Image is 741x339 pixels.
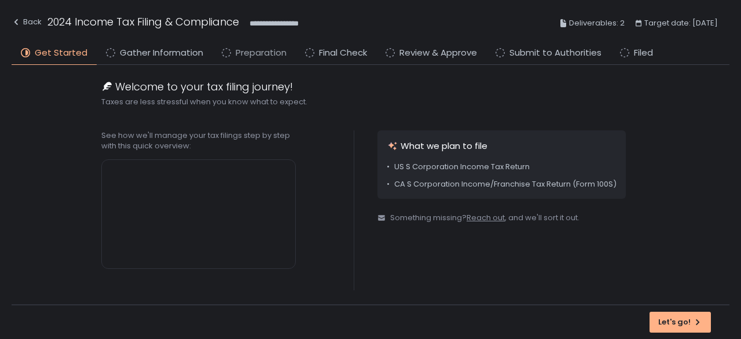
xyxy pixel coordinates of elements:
span: Deliverables: 2 [569,16,625,30]
span: Review & Approve [399,46,477,60]
iframe: What we plan to file [101,159,296,269]
span: Welcome to your tax filing journey! [115,79,293,94]
span: • [387,179,390,189]
span: Preparation [236,46,287,60]
button: Let's go! [650,312,711,333]
h1: 2024 Income Tax Filing & Compliance [47,14,239,30]
span: Final Check [319,46,367,60]
span: Submit to Authorities [509,46,601,60]
span: Gather Information [120,46,203,60]
div: Back [12,15,42,29]
span: Target date: [DATE] [644,16,718,30]
span: • [387,162,390,172]
span: What we plan to file [401,140,487,153]
span: CA S Corporation Income/Franchise Tax Return (Form 100S) [394,179,617,189]
span: Filed [634,46,653,60]
span: Get Started [35,46,87,60]
button: Back [12,14,42,33]
div: Taxes are less stressful when you know what to expect. [101,97,640,107]
div: See how we'll manage your tax filings step by step with this quick overview: [101,130,296,151]
a: Reach out [467,212,505,223]
span: Let's go! [658,317,691,327]
span: Something missing? , and we'll sort it out. [390,213,579,223]
span: US S Corporation Income Tax Return [394,162,530,172]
